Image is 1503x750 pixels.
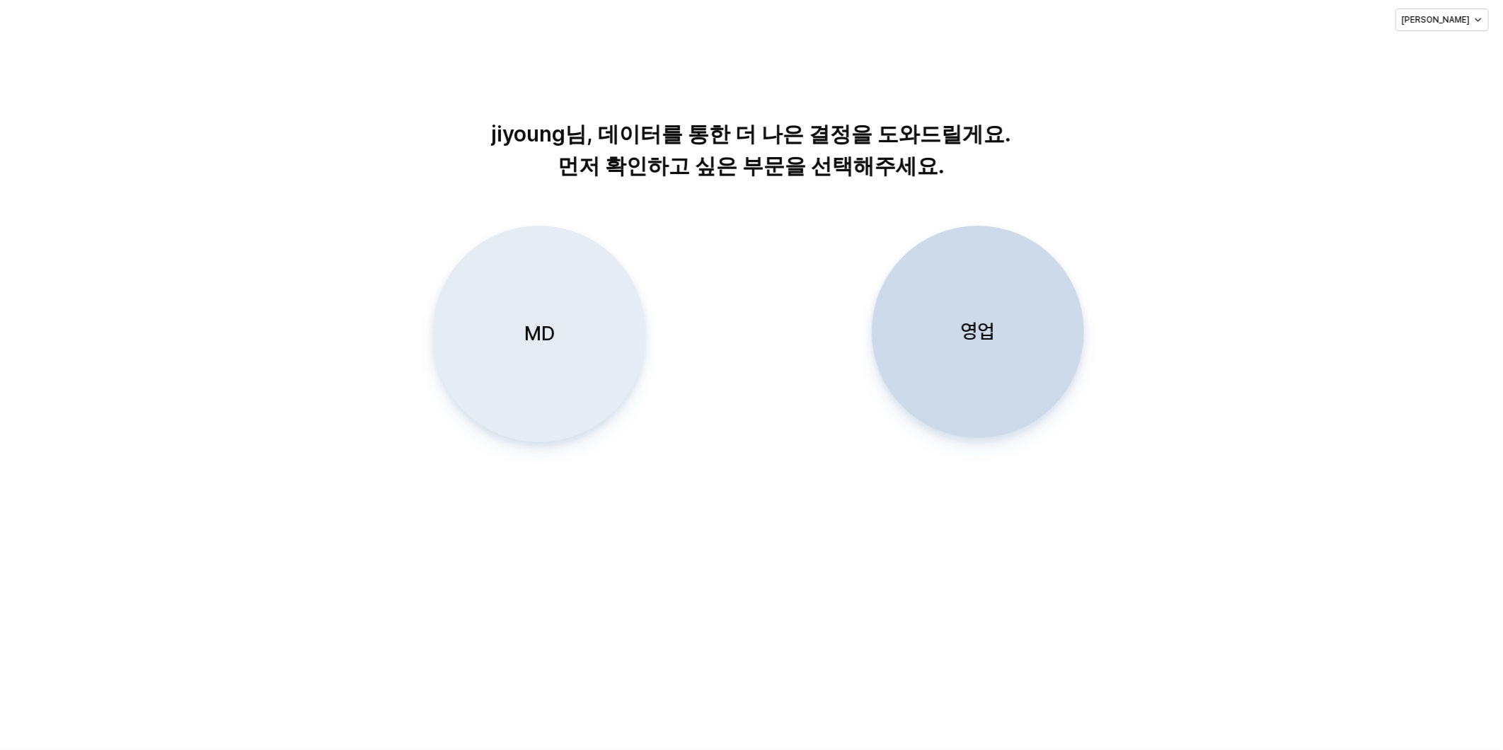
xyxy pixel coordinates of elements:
[1402,14,1470,25] p: [PERSON_NAME]
[961,318,995,345] p: 영업
[872,226,1084,438] button: 영업
[1395,8,1489,31] button: [PERSON_NAME]
[524,321,554,347] p: MD
[390,118,1112,182] p: jiyoung님, 데이터를 통한 더 나은 결정을 도와드릴게요. 먼저 확인하고 싶은 부문을 선택해주세요.
[433,226,645,442] button: MD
